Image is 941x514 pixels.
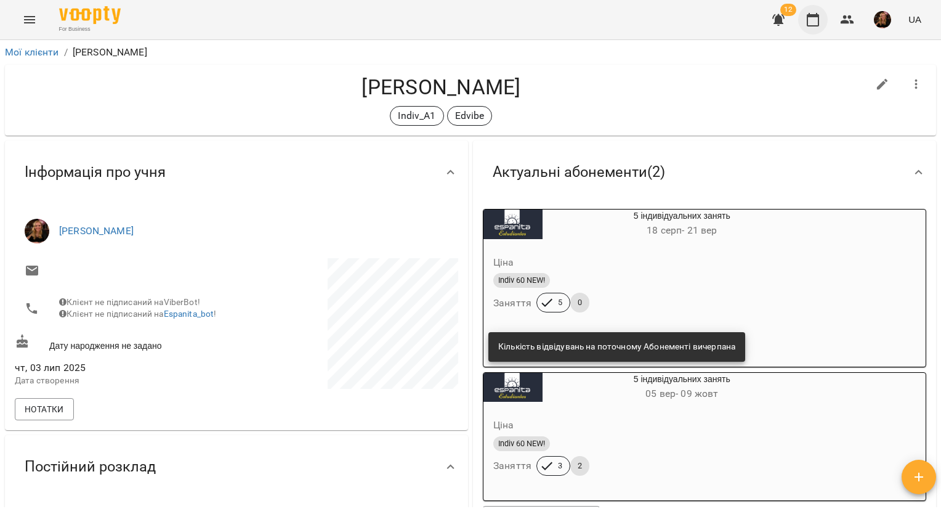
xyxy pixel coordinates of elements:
a: Мої клієнти [5,46,59,58]
div: Edvibe [447,106,493,126]
span: 0 [570,297,589,308]
li: / [64,45,68,60]
p: Дата створення [15,375,234,387]
div: 5 індивідуальних занять [543,373,822,402]
span: UA [908,13,921,26]
div: Кількість відвідувань на поточному Абонементі вичерпана [498,336,735,358]
div: Постійний розклад [5,435,468,499]
p: [PERSON_NAME] [73,45,147,60]
div: Інформація про учня [5,141,468,204]
div: Дату народження не задано [12,332,236,354]
div: 5 індивідуальних занять [483,210,543,239]
div: Indiv_A1 [390,106,443,126]
img: 019b2ef03b19e642901f9fba5a5c5a68.jpg [874,11,891,28]
button: Menu [15,5,44,35]
span: Клієнт не підписаний на ViberBot! [59,297,200,307]
span: For Business [59,25,121,33]
span: Нотатки [25,402,64,417]
span: 05 вер - 09 жовт [645,388,718,399]
h6: Заняття [493,457,531,475]
span: Актуальні абонементи ( 2 ) [493,163,665,182]
a: Espanita_bot [164,309,214,319]
button: 5 індивідуальних занять05 вер- 09 жовтЦінаIndiv 60 NEW!Заняття32 [483,373,822,491]
span: 18 серп - 21 вер [647,224,717,236]
span: Постійний розклад [25,457,156,476]
span: 3 [551,460,570,471]
h4: [PERSON_NAME] [15,75,868,100]
span: Інформація про учня [25,163,166,182]
button: 5 індивідуальних занять18 серп- 21 верЦінаIndiv 60 NEW!Заняття50 [483,210,822,327]
img: Voopty Logo [59,6,121,24]
span: чт, 03 лип 2025 [15,361,234,375]
span: 12 [780,4,796,16]
span: 2 [570,460,589,471]
p: Edvibe [455,108,485,123]
span: Клієнт не підписаний на ! [59,309,216,319]
h6: Ціна [493,254,514,271]
p: Indiv_A1 [398,108,435,123]
h6: Заняття [493,295,531,312]
button: UA [903,8,926,31]
a: [PERSON_NAME] [59,225,134,237]
button: Нотатки [15,398,74,420]
span: Indiv 60 NEW! [493,438,550,449]
h6: Ціна [493,417,514,434]
div: 5 індивідуальних занять [483,373,543,402]
img: Завада Аня [25,219,49,243]
div: Актуальні абонементи(2) [473,141,936,204]
span: 5 [551,297,570,308]
div: 5 індивідуальних занять [543,210,822,239]
nav: breadcrumb [5,45,936,60]
span: Indiv 60 NEW! [493,275,550,286]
